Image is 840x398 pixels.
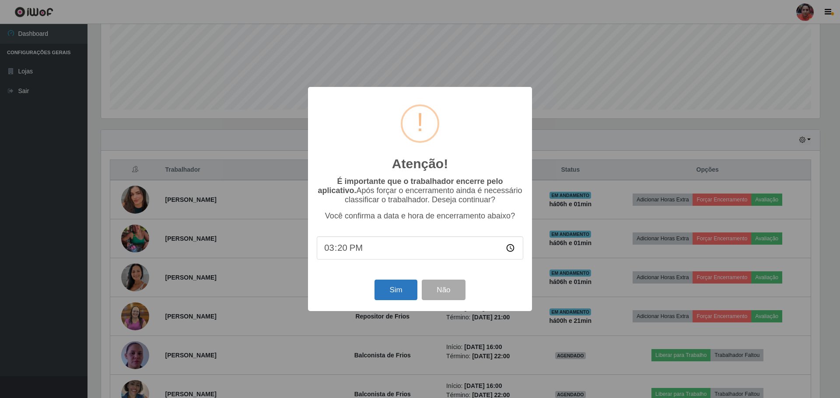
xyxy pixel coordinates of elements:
[422,280,465,300] button: Não
[317,177,523,204] p: Após forçar o encerramento ainda é necessário classificar o trabalhador. Deseja continuar?
[317,211,523,221] p: Você confirma a data e hora de encerramento abaixo?
[392,156,448,172] h2: Atenção!
[318,177,503,195] b: É importante que o trabalhador encerre pelo aplicativo.
[374,280,417,300] button: Sim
